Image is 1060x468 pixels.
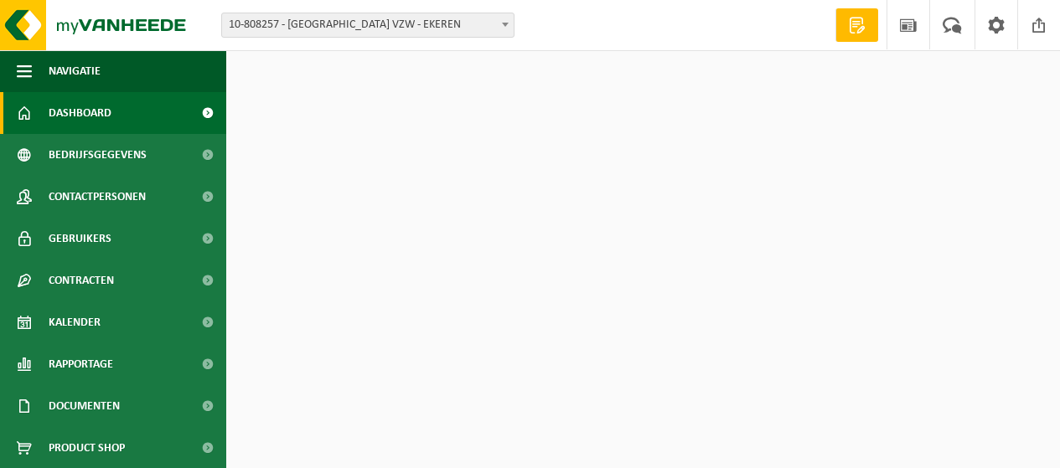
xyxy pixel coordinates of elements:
span: Contracten [49,260,114,301]
span: Navigatie [49,50,101,92]
span: Dashboard [49,92,111,134]
span: 10-808257 - ANTWERP INTERNATIONAL SCHOOL VZW - EKEREN [221,13,514,38]
span: Bedrijfsgegevens [49,134,147,176]
span: Documenten [49,385,120,427]
span: Gebruikers [49,218,111,260]
span: 10-808257 - ANTWERP INTERNATIONAL SCHOOL VZW - EKEREN [222,13,514,37]
span: Contactpersonen [49,176,146,218]
span: Kalender [49,301,101,343]
span: Rapportage [49,343,113,385]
